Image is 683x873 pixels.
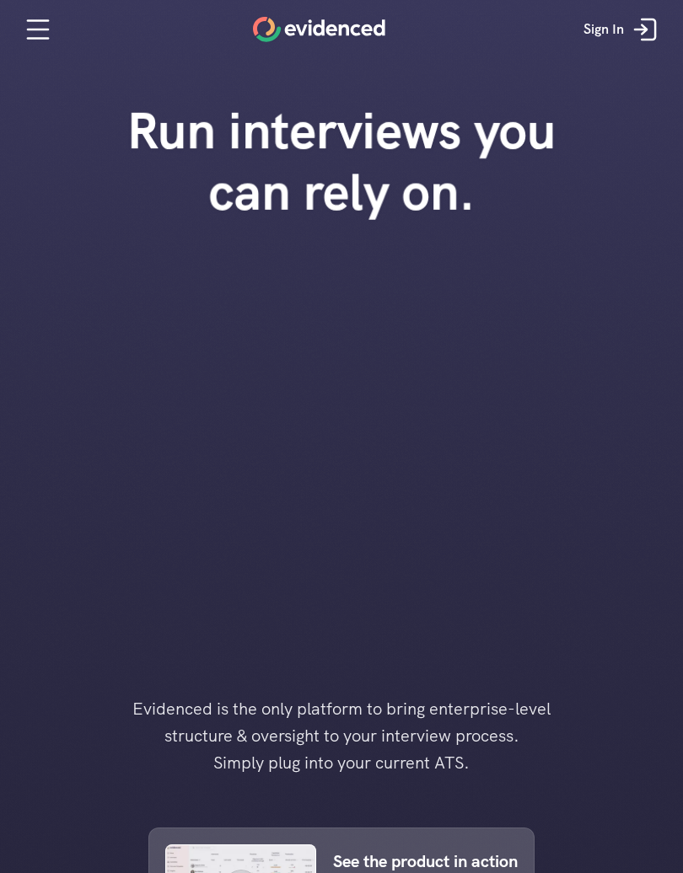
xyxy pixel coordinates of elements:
h4: Evidenced is the only platform to bring enterprise-level structure & oversight to your interview ... [105,695,578,776]
a: Home [253,17,385,42]
a: Sign In [571,4,675,55]
h1: Run interviews you can rely on. [99,100,584,222]
p: Sign In [584,19,624,40]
